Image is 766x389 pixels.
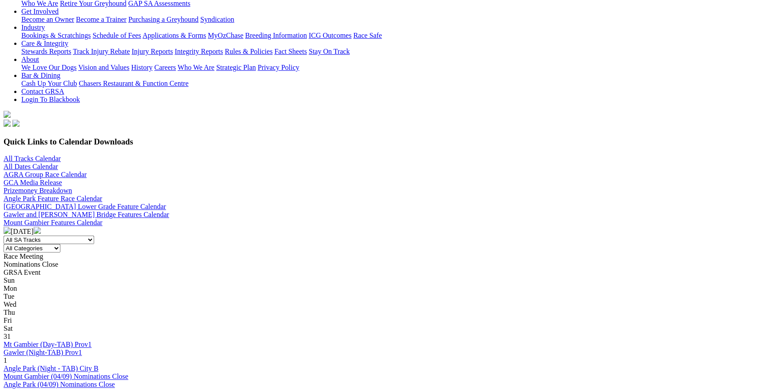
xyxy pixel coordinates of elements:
a: Syndication [200,16,234,23]
a: Stewards Reports [21,48,71,55]
a: MyOzChase [208,32,243,39]
h3: Quick Links to Calendar Downloads [4,137,762,147]
a: History [131,64,152,71]
a: Injury Reports [131,48,173,55]
a: Bookings & Scratchings [21,32,91,39]
a: Bar & Dining [21,72,60,79]
a: Angle Park Feature Race Calendar [4,195,102,202]
a: Industry [21,24,45,31]
a: Breeding Information [245,32,307,39]
a: Care & Integrity [21,40,68,47]
div: About [21,64,762,72]
a: Stay On Track [309,48,349,55]
a: Who We Are [178,64,214,71]
a: Integrity Reports [175,48,223,55]
img: twitter.svg [12,120,20,127]
a: Mount Gambier Features Calendar [4,219,103,226]
a: ICG Outcomes [309,32,351,39]
div: [DATE] [4,227,762,236]
img: chevron-right-pager-white.svg [34,227,41,234]
a: Schedule of Fees [92,32,141,39]
a: Get Involved [21,8,59,15]
img: chevron-left-pager-white.svg [4,227,11,234]
div: Wed [4,301,762,309]
a: [GEOGRAPHIC_DATA] Lower Grade Feature Calendar [4,203,166,210]
div: GRSA Event [4,269,762,277]
a: Become an Owner [21,16,74,23]
a: Login To Blackbook [21,96,80,103]
div: Industry [21,32,762,40]
a: All Tracks Calendar [4,155,61,162]
div: Fri [4,317,762,325]
a: Privacy Policy [258,64,299,71]
span: 31 [4,333,11,340]
a: Contact GRSA [21,88,64,95]
a: Angle Park (Night - TAB) City B [4,365,99,372]
a: Mt Gambier (Day-TAB) Prov1 [4,341,91,348]
a: Strategic Plan [216,64,256,71]
a: Gawler and [PERSON_NAME] Bridge Features Calendar [4,211,169,218]
a: GCA Media Release [4,179,62,186]
a: We Love Our Dogs [21,64,76,71]
a: Prizemoney Breakdown [4,187,72,194]
div: Tue [4,293,762,301]
a: All Dates Calendar [4,163,58,170]
a: Race Safe [353,32,381,39]
a: AGRA Group Race Calendar [4,171,87,178]
a: Track Injury Rebate [73,48,130,55]
a: Mount Gambier (04/09) Nominations Close [4,373,128,380]
div: Thu [4,309,762,317]
a: Gawler (Night-TAB) Prov1 [4,349,82,356]
div: Get Involved [21,16,762,24]
a: Purchasing a Greyhound [128,16,198,23]
a: About [21,56,39,63]
div: Bar & Dining [21,80,762,88]
div: Care & Integrity [21,48,762,56]
a: Become a Trainer [76,16,127,23]
a: Vision and Values [78,64,129,71]
img: facebook.svg [4,120,11,127]
a: Rules & Policies [225,48,273,55]
a: Cash Up Your Club [21,80,77,87]
span: 1 [4,357,7,364]
div: Race Meeting [4,253,762,261]
img: logo-grsa-white.png [4,111,11,118]
a: Chasers Restaurant & Function Centre [79,80,188,87]
a: Applications & Forms [143,32,206,39]
div: Nominations Close [4,261,762,269]
a: Fact Sheets [274,48,307,55]
div: Sun [4,277,762,285]
a: Careers [154,64,176,71]
div: Mon [4,285,762,293]
a: Angle Park (04/09) Nominations Close [4,381,115,388]
div: Sat [4,325,762,333]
